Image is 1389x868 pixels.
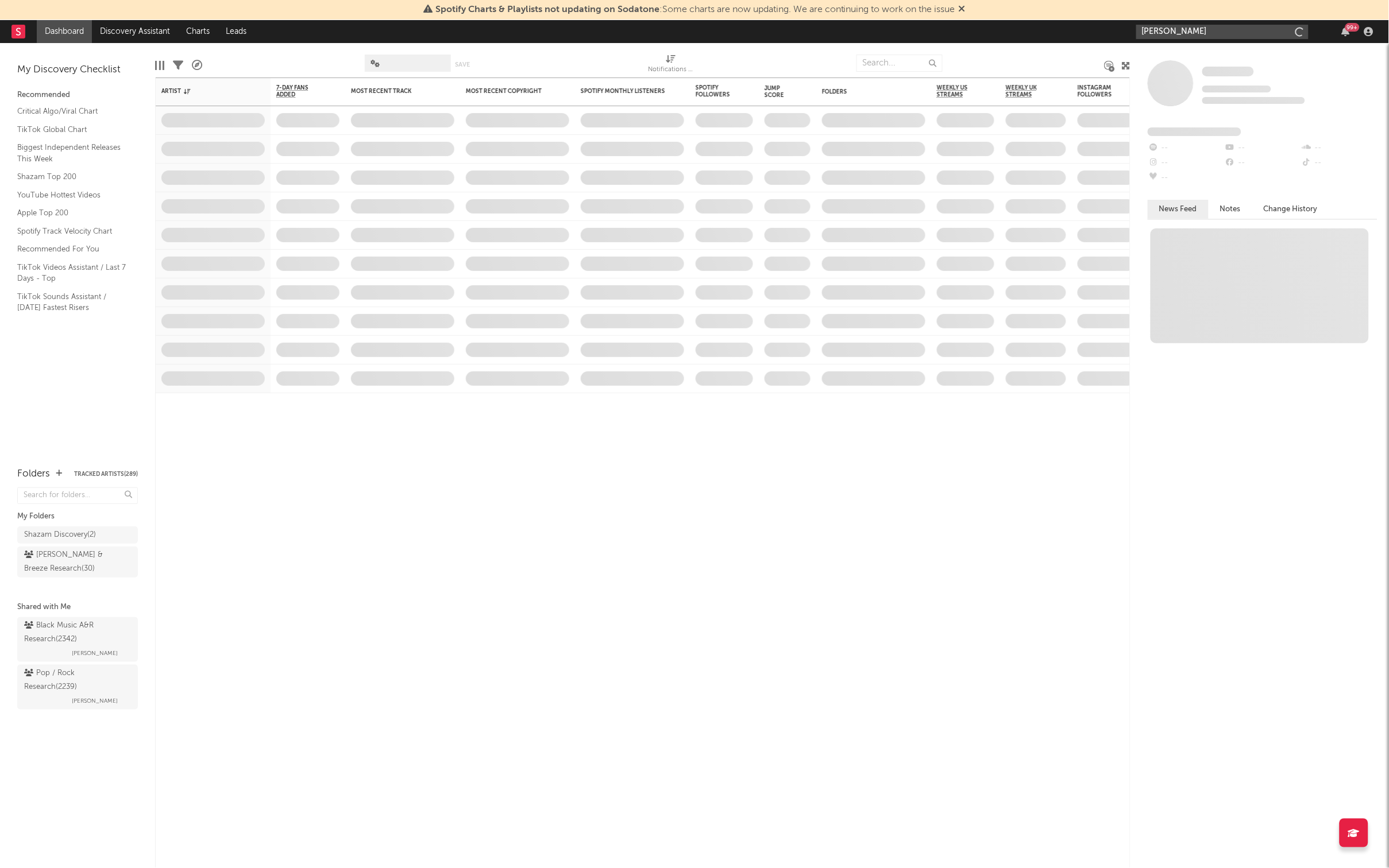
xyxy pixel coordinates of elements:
button: Notes [1209,200,1252,219]
a: Charts [178,20,218,43]
button: News Feed [1148,200,1209,219]
a: Biggest Independent Releases This Week [17,141,126,165]
a: Critical Algo/Viral Chart [17,105,126,118]
div: [PERSON_NAME] & Breeze Research ( 30 ) [24,548,105,576]
div: -- [1148,156,1224,170]
span: Dismiss [959,5,966,14]
input: Search for artists [1136,25,1309,39]
div: Filters [173,49,183,82]
input: Search for folders... [17,487,138,504]
a: Discovery Assistant [92,20,178,43]
div: -- [1224,141,1301,156]
div: -- [1148,170,1224,185]
button: 99+ [1342,27,1350,36]
a: TikTok Videos Assistant / Last 7 Days - Top [17,261,126,285]
a: YouTube Hottest Videos [17,189,126,201]
span: Spotify Charts & Playlists not updating on Sodatone [435,5,659,14]
button: Tracked Artists(289) [74,471,138,477]
div: -- [1301,156,1378,170]
div: Folders [822,88,908,95]
div: Spotify Followers [696,84,736,98]
span: [PERSON_NAME] [72,694,118,708]
span: Tracking Since: [DATE] [1202,86,1271,92]
button: Save [455,61,470,68]
a: Black Music A&R Research(2342)[PERSON_NAME] [17,617,138,662]
button: Change History [1252,200,1329,219]
div: -- [1301,141,1378,156]
div: Instagram Followers [1078,84,1118,98]
span: Weekly UK Streams [1006,84,1049,98]
div: Folders [17,467,50,481]
div: -- [1224,156,1301,170]
a: TikTok Sounds Assistant / [DATE] Fastest Risers [17,290,126,314]
a: Recommended For You [17,243,126,255]
div: Shared with Me [17,600,138,614]
div: -- [1148,141,1224,156]
div: My Folders [17,510,138,524]
a: TikTok Global Chart [17,123,126,136]
span: 0 fans last week [1202,97,1305,104]
div: Artist [161,88,248,95]
div: 99 + [1345,23,1360,32]
div: Black Music A&R Research ( 2342 ) [24,619,128,646]
span: : Some charts are now updating. We are continuing to work on the issue [435,5,955,14]
a: Shazam Top 200 [17,170,126,183]
div: Jump Score [765,85,793,99]
div: Notifications (Artist) [648,63,694,77]
div: Recommended [17,88,138,102]
a: [PERSON_NAME] & Breeze Research(30) [17,547,138,578]
div: Edit Columns [155,49,164,82]
div: Most Recent Copyright [466,88,552,95]
span: Weekly US Streams [937,84,977,98]
span: Some Artist [1202,67,1254,76]
div: A&R Pipeline [192,49,202,82]
div: Notifications (Artist) [648,49,694,82]
span: Fans Added by Platform [1148,127,1241,136]
a: Dashboard [37,20,92,43]
div: My Discovery Checklist [17,63,138,77]
a: Leads [218,20,254,43]
input: Search... [856,55,943,72]
div: Spotify Monthly Listeners [581,88,667,95]
a: Spotify Track Velocity Chart [17,225,126,238]
div: Shazam Discovery ( 2 ) [24,528,96,542]
a: Apple Top 200 [17,207,126,219]
a: Pop / Rock Research(2239)[PERSON_NAME] [17,665,138,710]
span: 7-Day Fans Added [276,84,322,98]
span: [PERSON_NAME] [72,646,118,660]
a: Some Artist [1202,66,1254,77]
div: Most Recent Track [351,88,437,95]
a: Shazam Discovery(2) [17,526,138,544]
div: Pop / Rock Research ( 2239 ) [24,666,128,694]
